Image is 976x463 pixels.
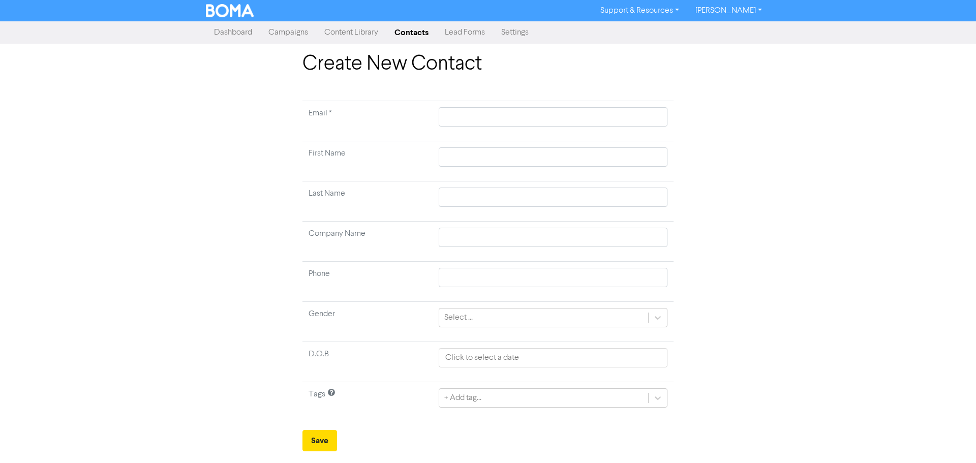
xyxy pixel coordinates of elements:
td: Phone [302,262,433,302]
td: D.O.B [302,342,433,382]
iframe: Chat Widget [925,414,976,463]
td: Company Name [302,222,433,262]
a: Campaigns [260,22,316,43]
div: Select ... [444,312,473,324]
div: + Add tag... [444,392,481,404]
td: Required [302,101,433,141]
h1: Create New Contact [302,52,674,76]
td: First Name [302,141,433,181]
a: Contacts [386,22,437,43]
a: Content Library [316,22,386,43]
td: Tags [302,382,433,422]
img: BOMA Logo [206,4,254,17]
button: Save [302,430,337,451]
td: Last Name [302,181,433,222]
input: Click to select a date [439,348,667,367]
a: Settings [493,22,537,43]
td: Gender [302,302,433,342]
a: Support & Resources [592,3,687,19]
a: Dashboard [206,22,260,43]
a: Lead Forms [437,22,493,43]
a: [PERSON_NAME] [687,3,770,19]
